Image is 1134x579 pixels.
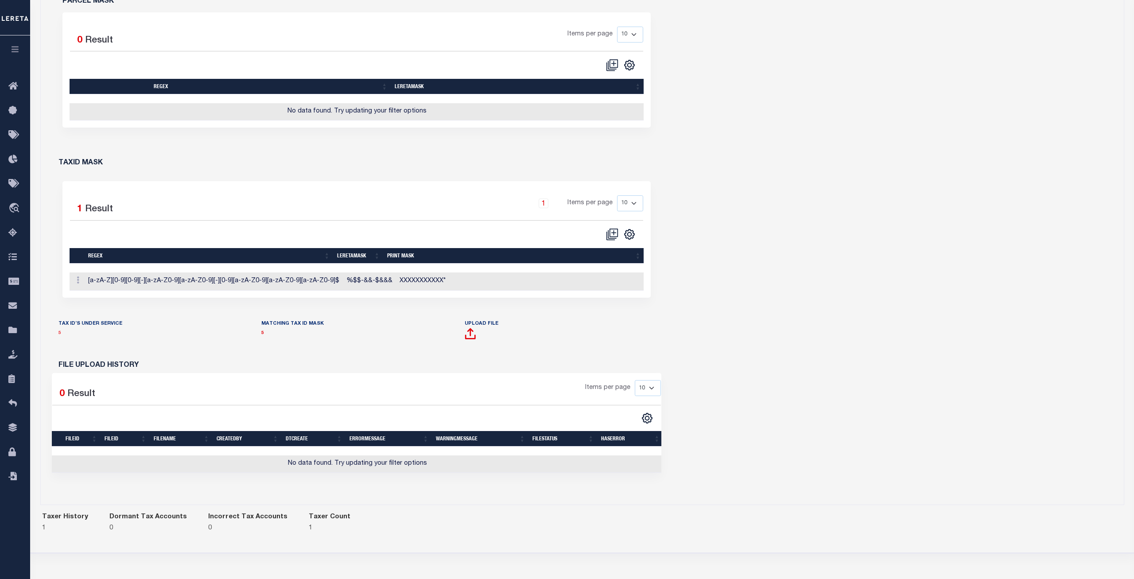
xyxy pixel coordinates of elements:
th: FileID: activate to sort column ascending [52,431,101,447]
th: dtCreate: activate to sort column ascending [282,431,346,447]
h5: Taxer Count [309,514,350,520]
span: 1 [77,205,82,214]
span: Items per page [567,198,613,208]
td: No data found. Try updating your filter options [52,455,664,473]
th: HasError: activate to sort column ascending [598,431,664,447]
h6: TAXID MASK [58,159,103,167]
label: Result [85,34,113,48]
h5: Dormant Tax Accounts [109,514,187,520]
a: 1 [539,198,548,208]
div: 0 [109,523,187,533]
th: ErrorMessage: activate to sort column ascending [346,431,432,447]
th: regex: activate to sort column ascending [150,79,391,94]
span: Items per page [567,30,613,39]
span: Items per page [585,383,630,393]
th: regex: activate to sort column ascending [85,248,334,264]
th: CreatedBy: activate to sort column ascending [213,431,282,447]
td: No data found. Try updating your filter options [70,103,645,120]
th: leretamask: activate to sort column ascending [334,248,384,264]
th: FileStatus: activate to sort column ascending [529,431,598,447]
td: XXXXXXXXXXX* [396,272,645,291]
label: TAX ID’S UNDER SERVICE [58,320,122,328]
h5: Incorrect Tax Accounts [208,514,287,520]
div: 1 [309,523,350,533]
i: travel_explore [8,203,23,214]
th: Print Mask: activate to sort column ascending [384,248,645,264]
a: 5 [261,331,264,335]
label: Result [67,387,95,401]
th: FileName: activate to sort column ascending [150,431,213,447]
th: leretamask: activate to sort column ascending [391,79,645,94]
td: [a-zA-Z][0-9][0-9][-][a-zA-Z0-9][a-zA-Z0-9][-][0-9][a-zA-Z0-9][a-zA-Z0-9][a-zA-Z0-9]$ [85,272,343,291]
div: 1 [42,523,88,533]
td: %$$-&&-$&&& [343,272,396,291]
th: WarningMessage: activate to sort column ascending [432,431,529,447]
label: Result [85,202,113,217]
h6: FILE UPLOAD HISTORY [58,362,655,369]
span: 0 [59,389,65,399]
h5: Taxer History [42,514,88,520]
label: MATCHING TAX ID MASK [261,320,324,328]
th: FileID: activate to sort column ascending [101,431,150,447]
div: 0 [208,523,287,533]
a: 5 [58,331,61,335]
label: Upload File [465,320,498,328]
span: 0 [77,36,82,45]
